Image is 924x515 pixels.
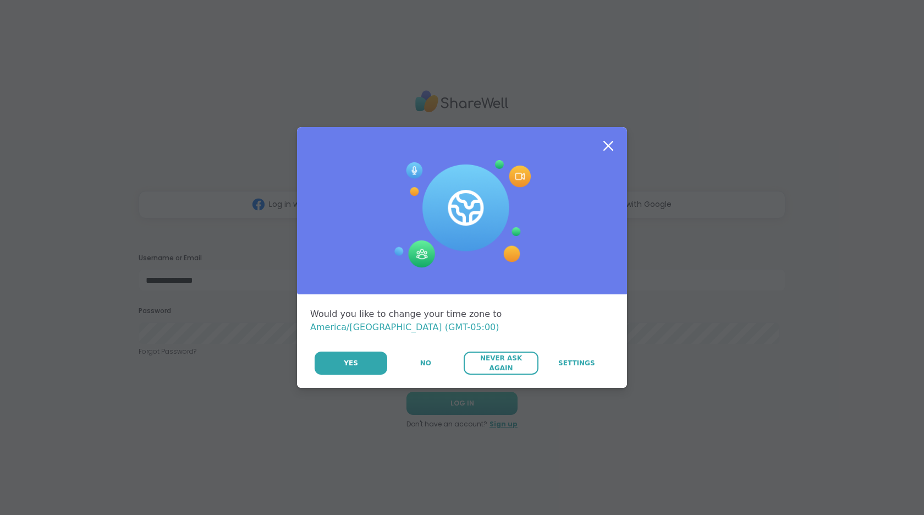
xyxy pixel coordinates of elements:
div: Would you like to change your time zone to [310,308,614,334]
a: Settings [540,352,614,375]
button: No [388,352,463,375]
img: Session Experience [393,160,531,268]
span: Settings [558,358,595,368]
button: Never Ask Again [464,352,538,375]
span: America/[GEOGRAPHIC_DATA] (GMT-05:00) [310,322,499,332]
span: No [420,358,431,368]
span: Never Ask Again [469,353,532,373]
button: Yes [315,352,387,375]
span: Yes [344,358,358,368]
